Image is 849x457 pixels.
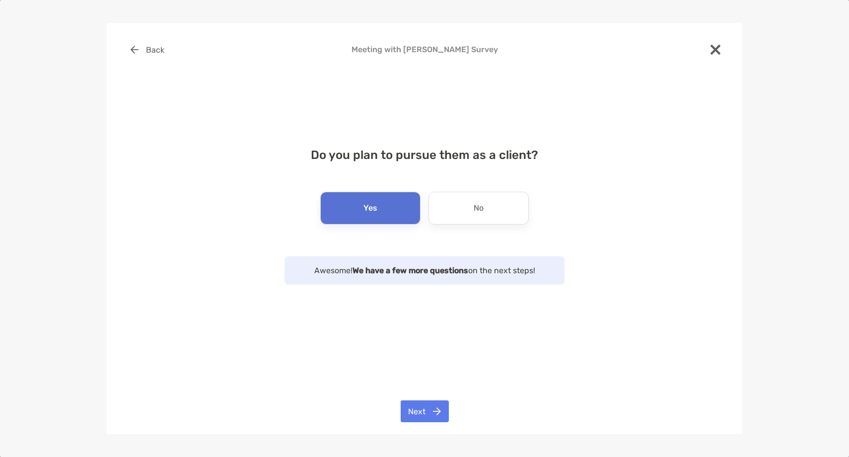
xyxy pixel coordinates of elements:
strong: We have a few more questions [353,266,468,275]
img: button icon [131,46,139,54]
button: Next [401,400,449,422]
p: Yes [363,200,377,216]
h4: Do you plan to pursue them as a client? [123,148,726,162]
img: close modal [710,45,720,55]
p: No [474,200,484,216]
h4: Meeting with [PERSON_NAME] Survey [123,45,726,54]
img: button icon [433,407,441,415]
button: Back [123,39,172,61]
p: Awesome! on the next steps! [294,264,555,277]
